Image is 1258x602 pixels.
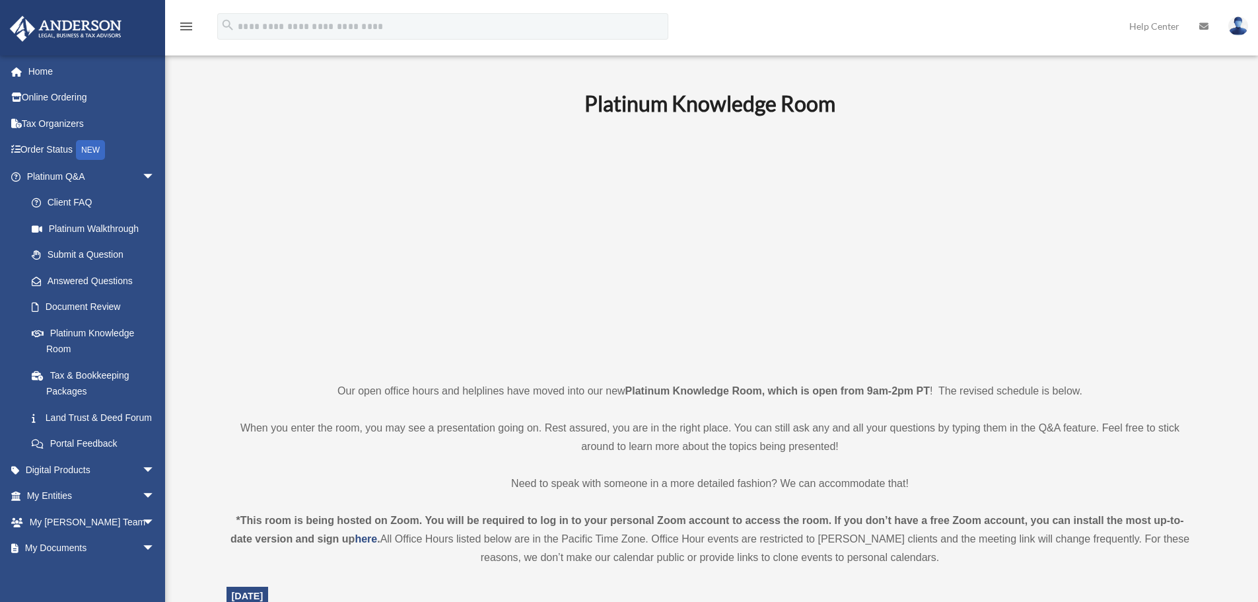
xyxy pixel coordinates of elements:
a: Portal Feedback [18,431,175,457]
a: Submit a Question [18,242,175,268]
p: Need to speak with someone in a more detailed fashion? We can accommodate that! [227,474,1194,493]
strong: . [377,533,380,545]
b: Platinum Knowledge Room [584,91,835,116]
a: My [PERSON_NAME] Teamarrow_drop_down [9,509,175,535]
a: My Documentsarrow_drop_down [9,535,175,562]
span: arrow_drop_down [142,163,168,190]
a: Order StatusNEW [9,137,175,164]
a: Document Review [18,294,175,320]
strong: *This room is being hosted on Zoom. You will be required to log in to your personal Zoom account ... [230,515,1184,545]
a: Platinum Q&Aarrow_drop_down [9,163,175,190]
strong: Platinum Knowledge Room, which is open from 9am-2pm PT [625,385,930,396]
p: When you enter the room, you may see a presentation going on. Rest assured, you are in the right ... [227,419,1194,456]
span: arrow_drop_down [142,535,168,562]
a: Answered Questions [18,268,175,294]
a: Client FAQ [18,190,175,216]
span: arrow_drop_down [142,483,168,510]
p: Our open office hours and helplines have moved into our new ! The revised schedule is below. [227,382,1194,400]
a: Home [9,58,175,85]
img: Anderson Advisors Platinum Portal [6,16,125,42]
img: User Pic [1228,17,1248,36]
iframe: 231110_Toby_KnowledgeRoom [512,134,908,357]
div: NEW [76,140,105,160]
a: here [355,533,377,545]
span: arrow_drop_down [142,509,168,536]
span: arrow_drop_down [142,457,168,484]
i: menu [178,19,194,34]
a: Land Trust & Deed Forum [18,404,175,431]
a: Online Ordering [9,85,175,111]
a: My Entitiesarrow_drop_down [9,483,175,509]
a: Platinum Walkthrough [18,215,175,242]
span: [DATE] [232,591,263,601]
a: Digital Productsarrow_drop_down [9,457,175,483]
div: All Office Hours listed below are in the Pacific Time Zone. Office Hour events are restricted to ... [227,511,1194,567]
a: menu [178,23,194,34]
a: Tax Organizers [9,110,175,137]
a: Platinum Knowledge Room [18,320,168,362]
a: Tax & Bookkeeping Packages [18,362,175,404]
i: search [221,18,235,32]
